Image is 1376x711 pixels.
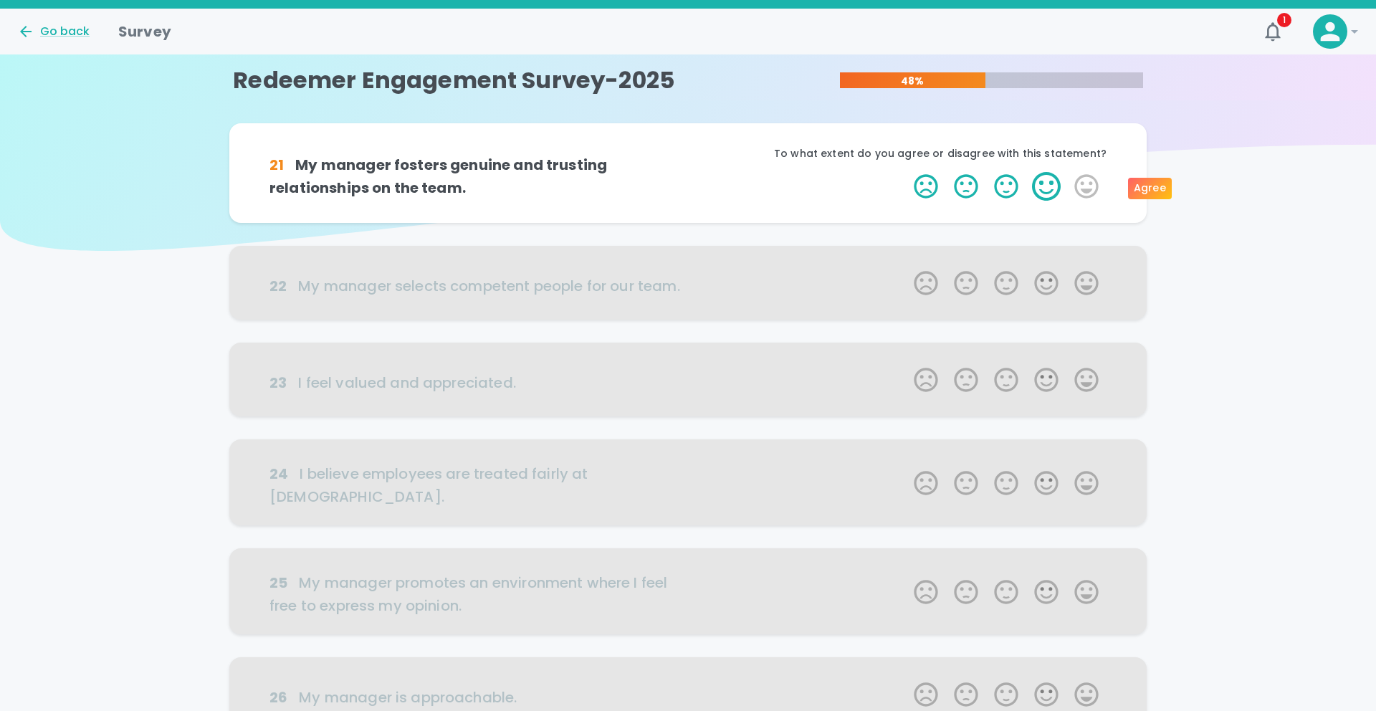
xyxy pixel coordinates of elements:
h6: My manager fosters genuine and trusting relationships on the team. [269,153,688,199]
p: 48% [840,74,985,88]
div: 21 [269,153,284,176]
div: Agree [1128,178,1172,199]
p: To what extent do you agree or disagree with this statement? [688,146,1107,161]
button: 1 [1256,14,1290,49]
button: Go back [17,23,90,40]
h1: Survey [118,20,171,43]
span: 1 [1277,13,1291,27]
h4: Redeemer Engagement Survey-2025 [233,66,675,95]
